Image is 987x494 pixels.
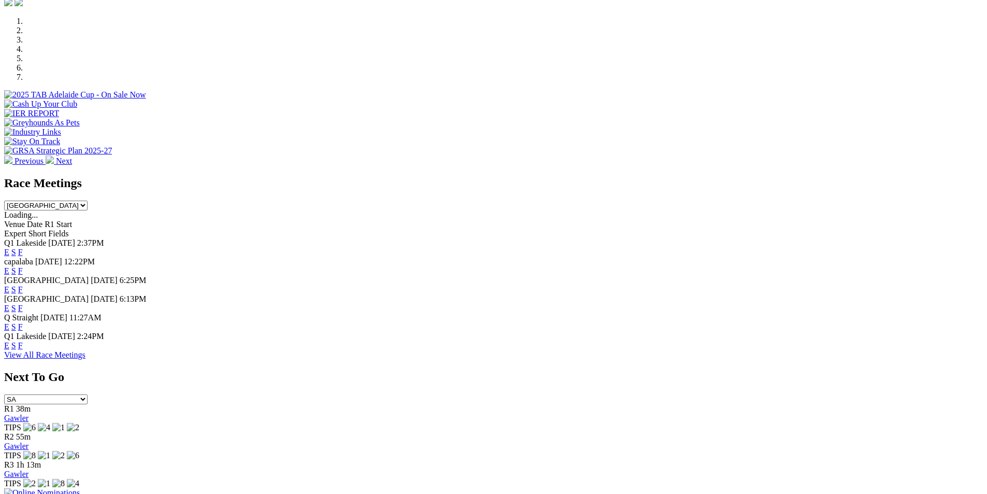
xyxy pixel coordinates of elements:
[120,276,147,285] span: 6:25PM
[38,451,50,460] img: 1
[11,304,16,313] a: S
[4,285,9,294] a: E
[4,423,21,432] span: TIPS
[11,341,16,350] a: S
[67,423,79,432] img: 2
[56,157,72,165] span: Next
[18,322,23,331] a: F
[4,210,38,219] span: Loading...
[4,332,46,341] span: Q1 Lakeside
[48,332,75,341] span: [DATE]
[4,128,61,137] img: Industry Links
[28,229,47,238] span: Short
[18,285,23,294] a: F
[11,266,16,275] a: S
[4,341,9,350] a: E
[38,423,50,432] img: 4
[120,294,147,303] span: 6:13PM
[46,156,54,164] img: chevron-right-pager-white.svg
[45,220,72,229] span: R1 Start
[69,313,102,322] span: 11:27AM
[4,176,983,190] h2: Race Meetings
[4,432,14,441] span: R2
[4,238,46,247] span: Q1 Lakeside
[40,313,67,322] span: [DATE]
[4,350,85,359] a: View All Race Meetings
[18,248,23,257] a: F
[4,266,9,275] a: E
[4,479,21,488] span: TIPS
[48,229,68,238] span: Fields
[23,479,36,488] img: 2
[4,229,26,238] span: Expert
[52,451,65,460] img: 2
[16,432,31,441] span: 55m
[18,266,23,275] a: F
[23,451,36,460] img: 8
[46,157,72,165] a: Next
[48,238,75,247] span: [DATE]
[4,248,9,257] a: E
[4,100,77,109] img: Cash Up Your Club
[35,257,62,266] span: [DATE]
[4,451,21,460] span: TIPS
[23,423,36,432] img: 6
[11,322,16,331] a: S
[52,479,65,488] img: 8
[18,341,23,350] a: F
[77,238,104,247] span: 2:37PM
[4,294,89,303] span: [GEOGRAPHIC_DATA]
[15,157,44,165] span: Previous
[4,156,12,164] img: chevron-left-pager-white.svg
[4,276,89,285] span: [GEOGRAPHIC_DATA]
[4,157,46,165] a: Previous
[77,332,104,341] span: 2:24PM
[27,220,42,229] span: Date
[11,285,16,294] a: S
[91,276,118,285] span: [DATE]
[4,404,14,413] span: R1
[4,414,28,422] a: Gawler
[4,90,146,100] img: 2025 TAB Adelaide Cup - On Sale Now
[4,118,80,128] img: Greyhounds As Pets
[67,451,79,460] img: 6
[4,304,9,313] a: E
[18,304,23,313] a: F
[4,220,25,229] span: Venue
[16,404,31,413] span: 38m
[4,257,33,266] span: capalaba
[4,470,28,478] a: Gawler
[91,294,118,303] span: [DATE]
[4,442,28,450] a: Gawler
[52,423,65,432] img: 1
[67,479,79,488] img: 4
[4,137,60,146] img: Stay On Track
[11,248,16,257] a: S
[4,109,59,118] img: IER REPORT
[64,257,95,266] span: 12:22PM
[4,370,983,384] h2: Next To Go
[38,479,50,488] img: 1
[4,146,112,156] img: GRSA Strategic Plan 2025-27
[4,313,38,322] span: Q Straight
[16,460,41,469] span: 1h 13m
[4,322,9,331] a: E
[4,460,14,469] span: R3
